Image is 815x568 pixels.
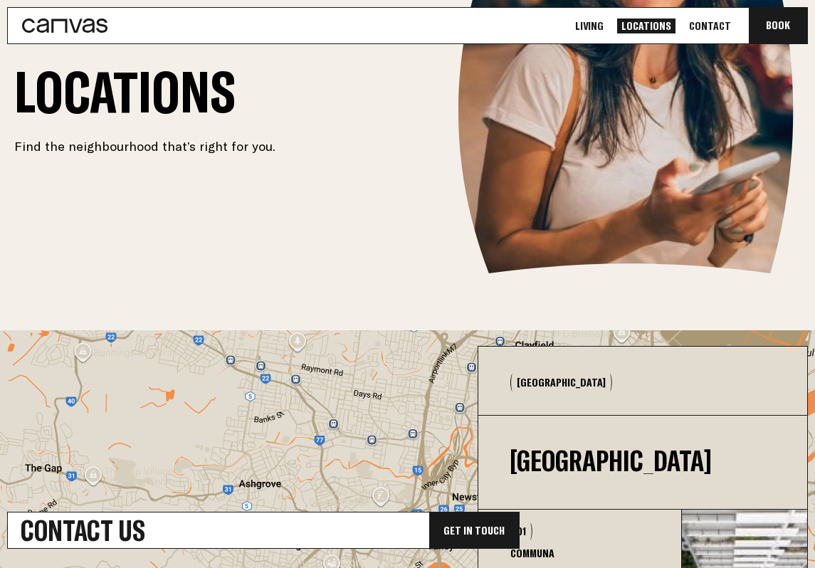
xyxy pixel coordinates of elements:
[510,522,532,540] div: 01
[510,547,663,559] h3: Communa
[749,8,807,43] button: Book
[571,19,608,33] a: Living
[7,512,520,549] a: Contact UsGet In Touch
[617,19,675,33] a: Locations
[510,374,612,391] button: [GEOGRAPHIC_DATA]
[685,19,735,33] a: Contact
[14,138,275,155] p: Find the neighbourhood that’s right for you.
[429,512,519,548] div: Get In Touch
[14,67,275,117] h1: Locations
